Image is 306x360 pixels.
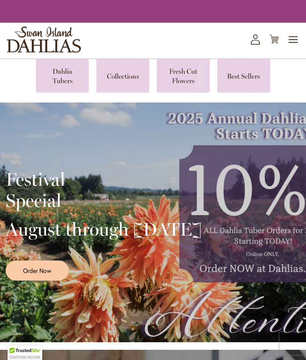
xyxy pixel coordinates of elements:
[6,261,69,281] a: Order Now
[6,219,202,240] h2: August through [DATE]
[23,266,51,275] span: Order Now
[6,169,202,211] h2: Festival Special
[7,26,81,53] a: store logo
